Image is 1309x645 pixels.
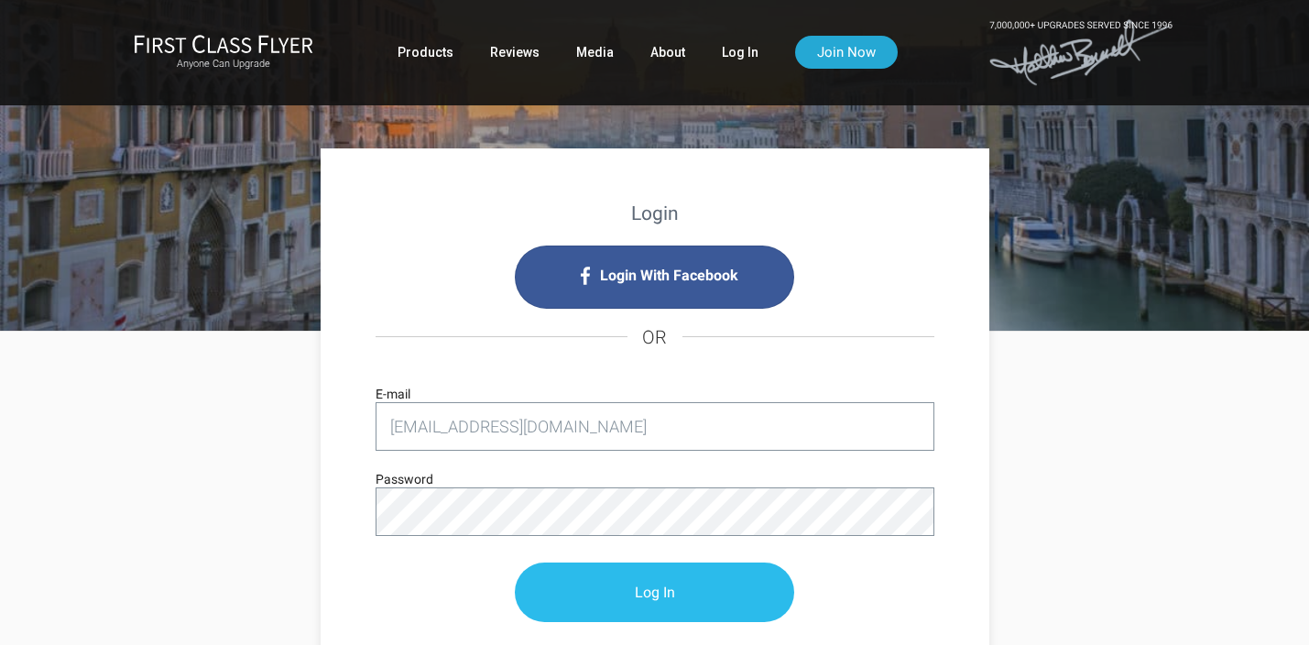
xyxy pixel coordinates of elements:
input: Log In [515,563,794,622]
a: Products [398,36,453,69]
a: Media [576,36,614,69]
a: About [650,36,685,69]
label: E-mail [376,384,410,404]
img: First Class Flyer [134,34,313,53]
strong: Login [631,202,679,224]
h4: OR [376,309,934,366]
span: Login With Facebook [600,261,738,290]
a: First Class FlyerAnyone Can Upgrade [134,34,313,71]
small: Anyone Can Upgrade [134,58,313,71]
i: Login with Facebook [515,246,794,309]
a: Join Now [795,36,898,69]
label: Password [376,469,433,489]
a: Log In [722,36,758,69]
a: Reviews [490,36,540,69]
